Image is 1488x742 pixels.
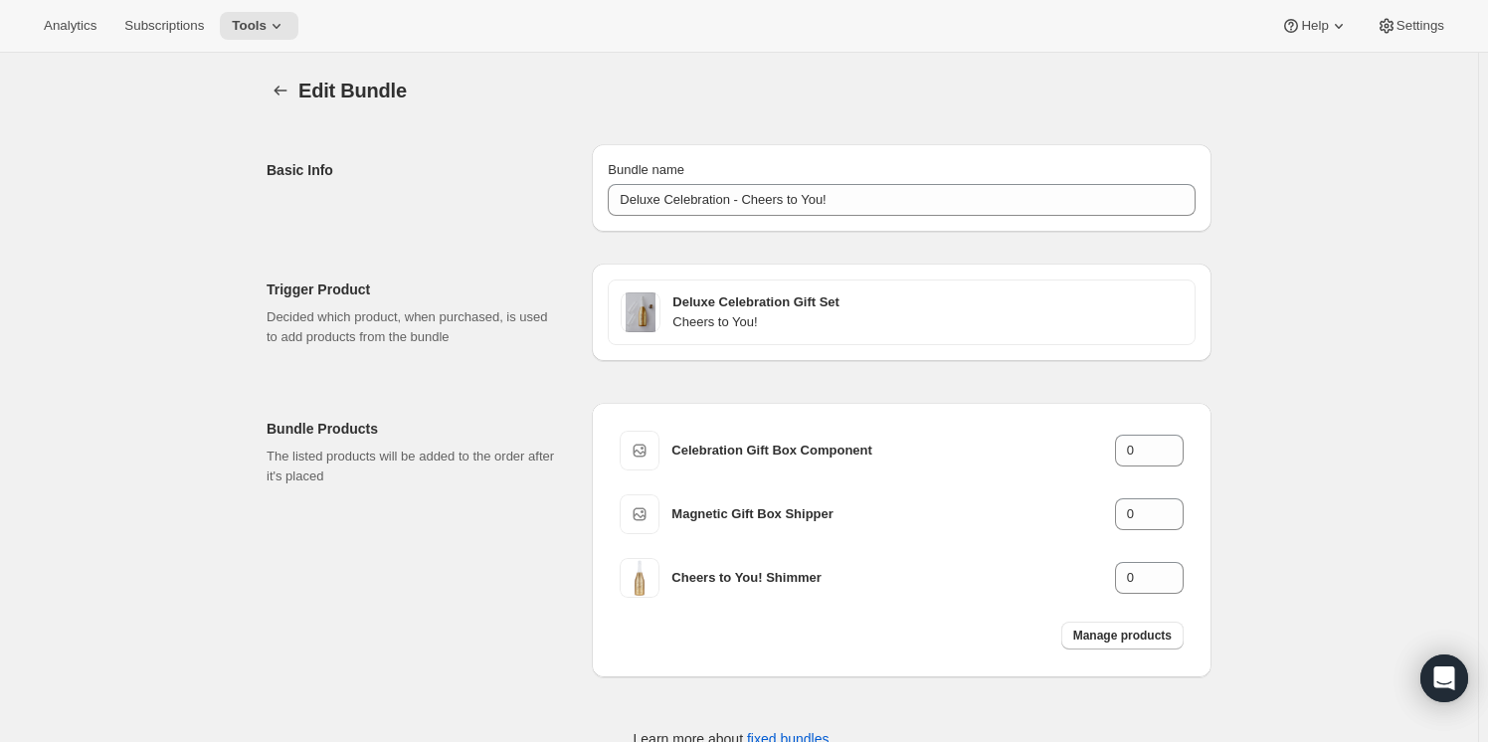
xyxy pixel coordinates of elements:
[220,12,298,40] button: Tools
[1061,622,1184,649] button: Manage products
[671,568,1114,588] h3: Cheers to You! Shimmer
[232,18,267,34] span: Tools
[32,12,108,40] button: Analytics
[671,441,1114,461] h3: Celebration Gift Box Component
[267,77,294,104] button: Bundles
[267,307,560,347] p: Decided which product, when purchased, is used to add products from the bundle
[298,80,407,101] span: Edit Bundle
[1073,628,1172,644] span: Manage products
[112,12,216,40] button: Subscriptions
[267,160,560,180] h2: Basic Info
[672,312,1183,332] h4: Cheers to You!
[124,18,204,34] span: Subscriptions
[1269,12,1360,40] button: Help
[608,184,1196,216] input: ie. Smoothie box
[671,504,1114,524] h3: Magnetic Gift Box Shipper
[267,419,560,439] h2: Bundle Products
[44,18,96,34] span: Analytics
[1301,18,1328,34] span: Help
[608,162,684,177] span: Bundle name
[1365,12,1456,40] button: Settings
[267,279,560,299] h2: Trigger Product
[267,447,560,486] p: The listed products will be added to the order after it's placed
[1396,18,1444,34] span: Settings
[1420,654,1468,702] div: Open Intercom Messenger
[672,292,1183,312] h3: Deluxe Celebration Gift Set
